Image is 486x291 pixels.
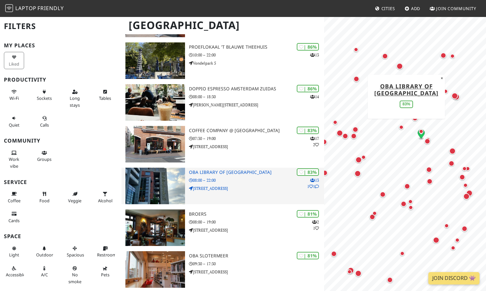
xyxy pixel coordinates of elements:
img: Coffee Company @ Haarlemmerdijk [125,126,185,162]
img: Proeflokaal 't Blauwe Theehuis [125,42,185,79]
button: Coffee [4,189,24,206]
h3: Space [4,233,118,239]
div: Map marker [462,181,469,189]
span: Video/audio calls [40,122,49,128]
div: Map marker [417,128,425,135]
p: Vondelpark 5 [189,60,324,66]
h3: OBA library of [GEOGRAPHIC_DATA] [189,170,324,175]
p: 13 [310,52,319,58]
button: A/C [34,263,54,280]
img: Doppio Espresso Amsterdam Zuidas [125,84,185,121]
p: 08:00 – 22:00 [189,177,324,183]
div: Map marker [381,52,389,60]
div: Map marker [386,276,394,284]
span: Friendly [37,5,64,12]
div: Map marker [352,75,361,83]
div: Map marker [397,123,405,131]
span: Outdoor area [36,252,53,258]
span: Restroom [97,252,116,258]
span: Long stays [70,95,80,108]
div: Map marker [341,132,350,140]
div: Map marker [443,222,450,230]
h3: Community [4,138,118,144]
span: Quiet [9,122,20,128]
h3: Broers [189,211,324,217]
div: Map marker [407,204,415,211]
button: Food [34,189,54,206]
div: Map marker [449,244,457,252]
a: Coffee Company @ Haarlemmerdijk | 83% 172 Coffee Company @ [GEOGRAPHIC_DATA] 07:30 – 19:00 [STREE... [121,126,324,162]
a: Join Community [427,3,479,14]
div: Map marker [353,169,362,178]
div: Map marker [425,177,434,186]
span: Power sockets [37,95,52,101]
div: Map marker [335,129,344,138]
div: Map marker [449,52,456,60]
div: Map marker [403,182,411,191]
span: Natural light [9,252,19,258]
button: Spacious [65,243,85,260]
div: Map marker [350,132,358,140]
button: Long stays [65,86,85,110]
p: [STREET_ADDRESS] [189,185,324,191]
button: Cards [4,208,24,226]
div: Map marker [351,125,360,134]
span: Smoke free [68,272,81,284]
a: LaptopFriendly LaptopFriendly [5,3,64,14]
div: Map marker [354,155,363,164]
p: 10:00 – 22:00 [189,52,324,58]
span: Laptop [15,5,36,12]
button: Tables [95,86,115,104]
div: Map marker [464,165,472,173]
p: 08:00 – 19:00 [189,219,324,225]
span: Coffee [8,198,21,204]
div: Map marker [442,87,450,95]
a: Join Discord 👾 [428,272,479,284]
div: Map marker [395,62,404,71]
button: Light [4,243,24,260]
button: Accessible [4,263,24,280]
div: Map marker [465,189,474,198]
a: OBA library of Amsterdam | 83% 1311 OBA library of [GEOGRAPHIC_DATA] 08:00 – 22:00 [STREET_ADDRESS] [121,168,324,204]
img: LaptopFriendly [5,4,13,12]
p: 2 1 [312,219,319,231]
p: 14 [310,94,319,100]
a: Proeflokaal 't Blauwe Theehuis | 86% 13 Proeflokaal 't Blauwe Theehuis 10:00 – 22:00 Vondelpark 5 [121,42,324,79]
span: Food [39,198,50,204]
div: Map marker [368,213,377,221]
span: Air conditioned [41,272,48,278]
div: | 81% [297,210,319,218]
button: Alcohol [95,189,115,206]
span: Add [411,6,421,11]
div: Map marker [331,118,339,126]
button: Wi-Fi [4,86,24,104]
div: Map marker [447,159,456,168]
span: Join Community [436,6,476,11]
h3: Productivity [4,77,118,83]
div: Map marker [460,224,469,233]
div: Map marker [371,209,379,217]
span: Cities [381,6,395,11]
a: OBA library of [GEOGRAPHIC_DATA] [374,82,438,97]
div: Map marker [425,165,433,174]
h3: Doppio Espresso Amsterdam Zuidas [189,86,324,92]
div: Map marker [321,169,329,177]
div: | 83% [297,168,319,176]
div: Map marker [461,165,468,173]
div: | 86% [297,43,319,51]
a: OBA Slotermeer | 81% OBA Slotermeer 09:30 – 17:30 [STREET_ADDRESS] [121,251,324,288]
img: OBA library of Amsterdam [125,168,185,204]
div: Map marker [423,137,432,145]
div: Map marker [379,190,387,199]
div: Map marker [462,192,471,201]
button: No smoke [65,263,85,287]
h3: Proeflokaal 't Blauwe Theehuis [189,44,324,50]
button: Close popup [439,75,445,82]
div: Map marker [398,250,406,257]
button: Sockets [34,86,54,104]
div: 83% [400,100,413,108]
button: Restroom [95,243,115,260]
div: Map marker [411,114,419,122]
img: Broers [125,209,185,246]
div: Map marker [360,153,367,161]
